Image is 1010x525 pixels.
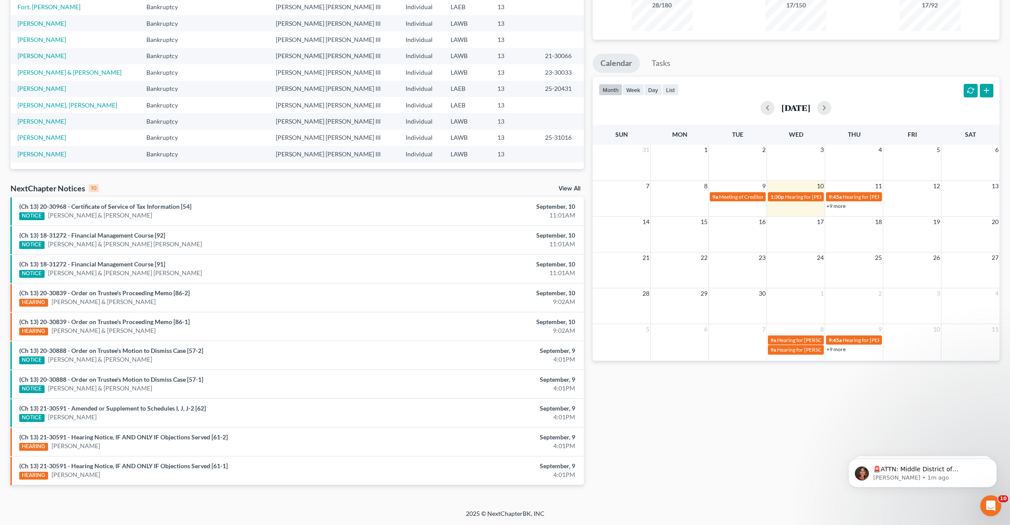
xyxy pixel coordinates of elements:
[761,324,767,335] span: 7
[874,252,883,263] span: 25
[396,231,575,240] div: September, 10
[396,442,575,450] div: 4:01PM
[17,134,66,141] a: [PERSON_NAME]
[48,384,152,393] a: [PERSON_NAME] & [PERSON_NAME]
[789,131,803,138] span: Wed
[19,443,48,451] div: HEARING
[444,130,490,146] td: LAWB
[771,193,784,200] span: 1:30p
[645,324,650,335] span: 5
[19,289,190,297] a: (Ch 13) 20-30839 - Order on Trustee's Proceeding Memo [86-2]
[703,324,708,335] span: 6
[444,15,490,31] td: LAWB
[52,326,156,335] a: [PERSON_NAME] & [PERSON_NAME]
[848,131,861,138] span: Thu
[703,145,708,155] span: 1
[644,54,678,73] a: Tasks
[19,318,190,325] a: (Ch 13) 20-30839 - Order on Trustee's Proceeding Memo [86-1]
[644,84,662,96] button: day
[19,241,45,249] div: NOTICE
[936,145,941,155] span: 5
[490,146,538,162] td: 13
[703,181,708,191] span: 8
[444,64,490,80] td: LAWB
[269,48,399,64] td: [PERSON_NAME] [PERSON_NAME] III
[826,203,846,209] a: +9 more
[642,252,650,263] span: 21
[139,48,199,64] td: Bankruptcy
[998,495,1008,502] span: 10
[396,260,575,269] div: September, 10
[908,131,917,138] span: Fri
[980,495,1001,516] iframe: Intercom live chat
[538,81,584,97] td: 25-20431
[399,97,444,113] td: Individual
[399,146,444,162] td: Individual
[19,270,45,278] div: NOTICE
[19,472,48,480] div: HEARING
[615,131,628,138] span: Sun
[396,384,575,393] div: 4:01PM
[269,130,399,146] td: [PERSON_NAME] [PERSON_NAME] III
[843,337,911,343] span: Hearing for [PERSON_NAME]
[17,3,80,10] a: Fort, [PERSON_NAME]
[444,146,490,162] td: LAWB
[139,15,199,31] td: Bankruptcy
[878,145,883,155] span: 4
[444,113,490,129] td: LAWB
[765,1,826,10] div: 17/150
[269,15,399,31] td: [PERSON_NAME] [PERSON_NAME] III
[771,346,776,353] span: 9a
[490,97,538,113] td: 13
[52,442,100,450] a: [PERSON_NAME]
[139,130,199,146] td: Bankruptcy
[396,211,575,220] div: 11:01AM
[991,217,1000,227] span: 20
[816,181,825,191] span: 10
[490,64,538,80] td: 13
[396,326,575,335] div: 9:02AM
[758,252,767,263] span: 23
[48,269,202,277] a: [PERSON_NAME] & [PERSON_NAME] [PERSON_NAME]
[48,211,152,220] a: [PERSON_NAME] & [PERSON_NAME]
[538,48,584,64] td: 21-30066
[538,64,584,80] td: 23-30033
[19,385,45,393] div: NOTICE
[19,203,191,210] a: (Ch 13) 20-30968 - Certificate of Service of Tax Information [54]
[19,231,165,239] a: (Ch 13) 18-31272 - Financial Management Course [92]
[444,81,490,97] td: LAEB
[829,193,842,200] span: 9:45a
[835,440,1010,501] iframe: Intercom notifications message
[396,297,575,306] div: 9:02AM
[700,217,708,227] span: 15
[256,509,754,525] div: 2025 © NextChapterBK, INC
[399,48,444,64] td: Individual
[139,113,199,129] td: Bankruptcy
[396,462,575,470] div: September, 9
[10,183,99,193] div: NextChapter Notices
[48,413,97,421] a: [PERSON_NAME]
[17,85,66,92] a: [PERSON_NAME]
[758,288,767,299] span: 30
[932,324,941,335] span: 10
[932,252,941,263] span: 26
[700,288,708,299] span: 29
[396,375,575,384] div: September, 9
[932,181,941,191] span: 12
[826,346,846,352] a: +9 more
[48,240,202,249] a: [PERSON_NAME] & [PERSON_NAME] [PERSON_NAME]
[829,337,842,343] span: 9:45a
[645,181,650,191] span: 7
[758,217,767,227] span: 16
[642,145,650,155] span: 31
[89,184,99,192] div: 10
[48,355,152,364] a: [PERSON_NAME] & [PERSON_NAME]
[139,31,199,48] td: Bankruptcy
[19,260,165,268] a: (Ch 13) 18-31272 - Financial Management Course [91]
[19,376,203,383] a: (Ch 13) 20-30888 - Order on Trustee's Motion to Dismiss Case [57-1]
[490,48,538,64] td: 13
[19,299,48,307] div: HEARING
[712,193,718,200] span: 9a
